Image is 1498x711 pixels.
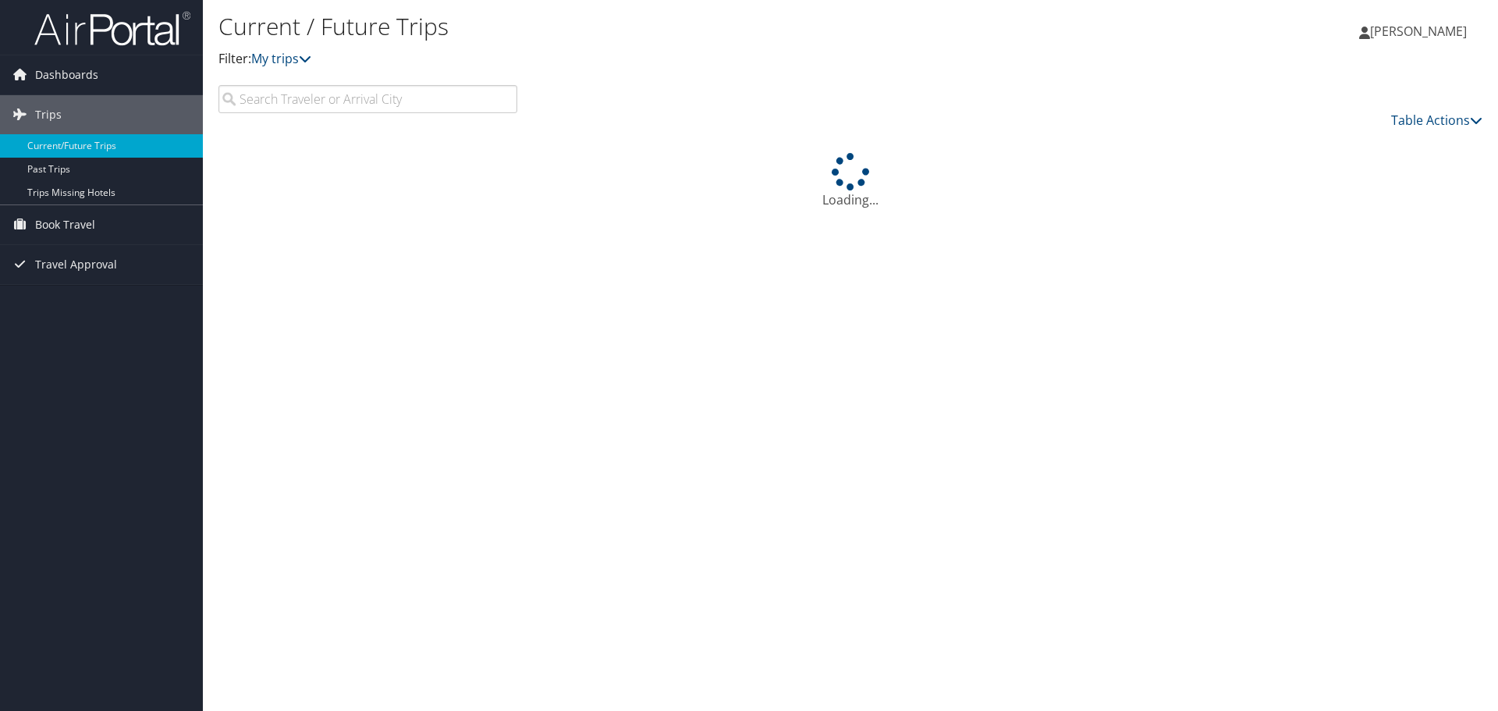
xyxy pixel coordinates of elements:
p: Filter: [218,49,1061,69]
span: Trips [35,95,62,134]
span: Travel Approval [35,245,117,284]
input: Search Traveler or Arrival City [218,85,517,113]
span: [PERSON_NAME] [1370,23,1467,40]
h1: Current / Future Trips [218,10,1061,43]
a: My trips [251,50,311,67]
a: [PERSON_NAME] [1359,8,1482,55]
a: Table Actions [1391,112,1482,129]
img: airportal-logo.png [34,10,190,47]
span: Dashboards [35,55,98,94]
span: Book Travel [35,205,95,244]
div: Loading... [218,153,1482,209]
